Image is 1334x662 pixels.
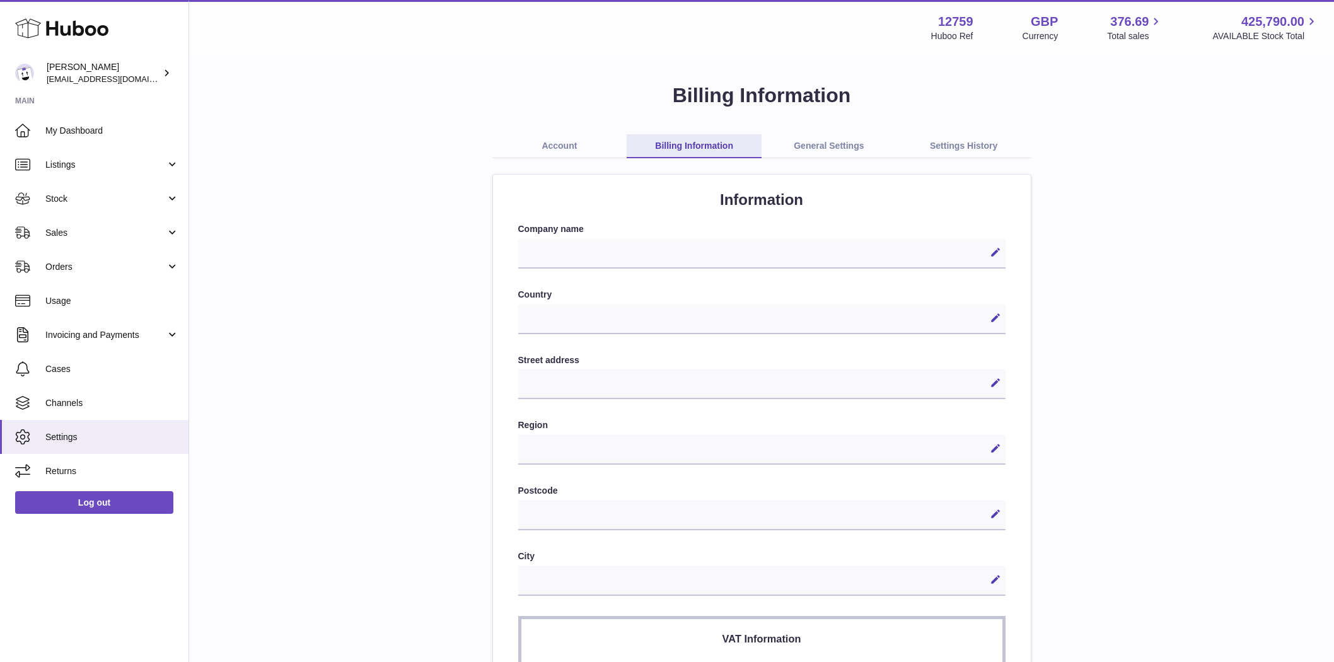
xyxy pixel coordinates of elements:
a: Settings History [896,134,1031,158]
span: Sales [45,227,166,239]
label: Street address [518,354,1006,366]
label: Company name [518,223,1006,235]
span: Usage [45,295,179,307]
span: [EMAIL_ADDRESS][DOMAIN_NAME] [47,74,185,84]
a: Billing Information [627,134,762,158]
span: Stock [45,193,166,205]
span: My Dashboard [45,125,179,137]
a: Log out [15,491,173,514]
span: 425,790.00 [1241,13,1304,30]
a: Account [492,134,627,158]
span: Channels [45,397,179,409]
span: Settings [45,431,179,443]
label: Postcode [518,485,1006,497]
strong: GBP [1031,13,1058,30]
span: Orders [45,261,166,273]
a: General Settings [762,134,896,158]
a: 376.69 Total sales [1107,13,1163,42]
h3: VAT Information [534,632,990,646]
span: Returns [45,465,179,477]
label: Region [518,419,1006,431]
h1: Billing Information [209,82,1314,109]
strong: 12759 [938,13,973,30]
div: Huboo Ref [931,30,973,42]
span: Total sales [1107,30,1163,42]
div: [PERSON_NAME] [47,61,160,85]
span: Cases [45,363,179,375]
span: Invoicing and Payments [45,329,166,341]
span: 376.69 [1110,13,1149,30]
div: Currency [1023,30,1058,42]
img: internalAdmin-12759@internal.huboo.com [15,64,34,83]
h2: Information [518,190,1006,210]
a: 425,790.00 AVAILABLE Stock Total [1212,13,1319,42]
span: Listings [45,159,166,171]
span: AVAILABLE Stock Total [1212,30,1319,42]
label: City [518,550,1006,562]
label: Country [518,289,1006,301]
